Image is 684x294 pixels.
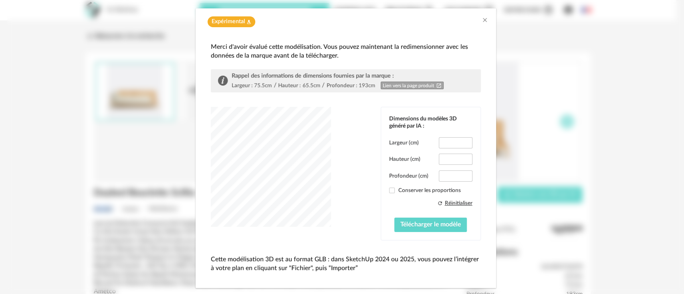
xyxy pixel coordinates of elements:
div: Réinitialiser [445,200,472,207]
div: 193cm [359,82,375,89]
button: Télécharger le modèle [394,218,467,232]
div: Largeur : [232,82,252,89]
div: Merci d'avoir évalué cette modélisation. Vous pouvez maintenant la redimensionner avec les donnée... [211,42,481,60]
button: Close [482,16,488,25]
label: Hauteur (cm) [389,156,420,163]
div: Dimensions du modèles 3D généré par IA : [389,115,472,130]
p: Cette modélisation 3D est au format GLB : dans SketchUp 2024 ou 2025, vous pouvez l’intégrer à vo... [211,255,481,273]
span: Rappel des informations de dimensions fournies par la marque : [232,73,394,79]
label: Conserver les proportions [389,187,472,194]
a: Lien vers la page produitOpen In New icon [381,82,444,89]
span: Flask icon [246,18,251,26]
span: Refresh icon [437,200,443,207]
span: Open In New icon [436,82,442,88]
div: / [274,82,276,89]
div: dialog [196,8,496,288]
span: Télécharger le modèle [400,221,461,228]
label: Profondeur (cm) [389,172,428,180]
label: Largeur (cm) [389,139,419,146]
div: 65.5cm [303,82,320,89]
div: Hauteur : [278,82,301,89]
span: Expérimental [212,18,245,26]
div: / [322,82,325,89]
div: Profondeur : [327,82,357,89]
div: 75.5cm [254,82,272,89]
